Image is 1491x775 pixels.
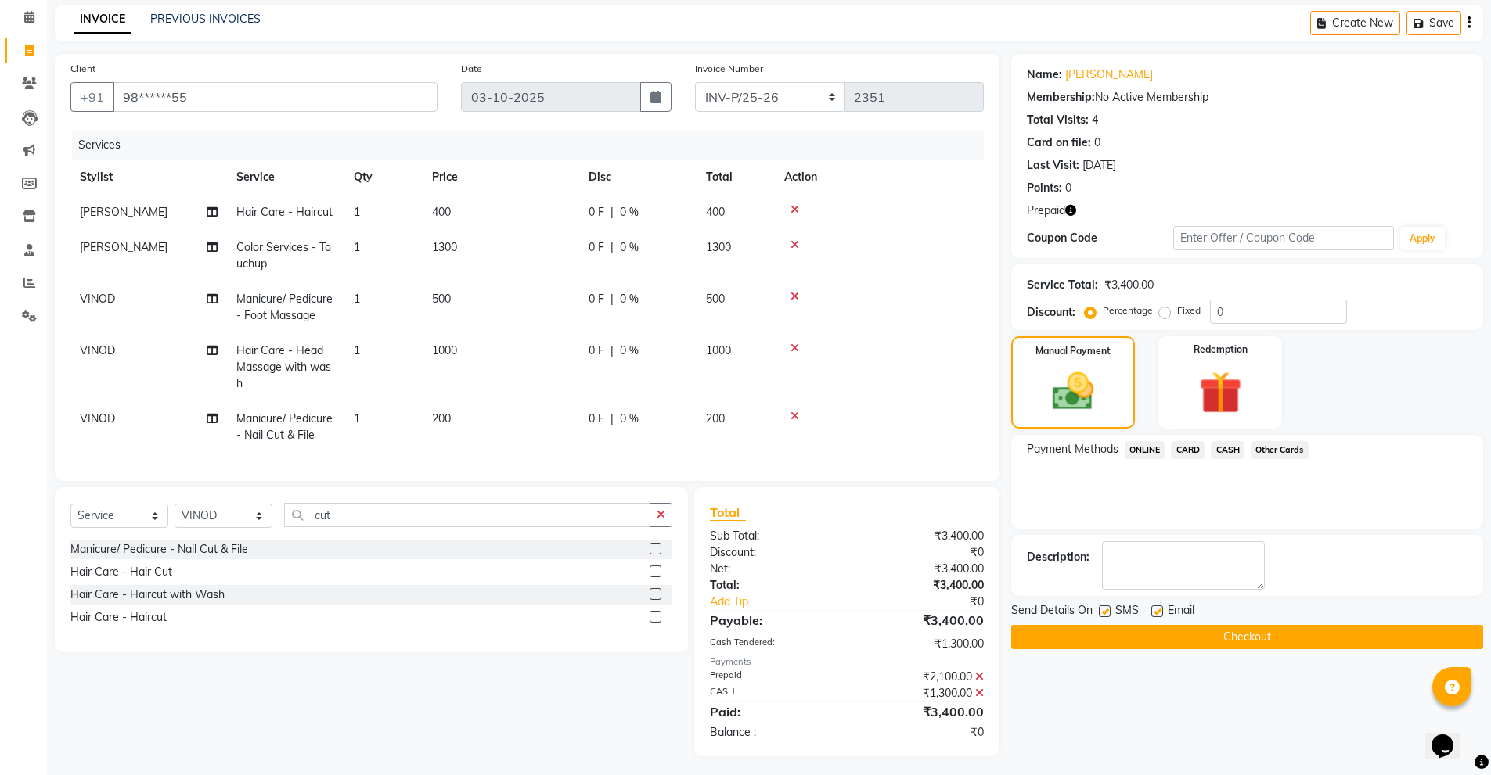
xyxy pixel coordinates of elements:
span: 1300 [432,240,457,254]
div: ₹3,400.00 [847,577,996,594]
input: Search by Name/Mobile/Email/Code [113,82,438,112]
div: Balance : [698,724,847,741]
span: 0 F [589,291,604,307]
th: Price [423,160,579,195]
span: 1 [354,205,360,219]
label: Client [70,62,95,76]
div: [DATE] [1082,157,1116,174]
span: 1000 [432,343,457,357]
span: 0 % [620,343,639,359]
span: 1 [354,343,360,357]
div: Total Visits: [1027,112,1089,128]
div: Last Visit: [1027,157,1079,174]
input: Enter Offer / Coupon Code [1173,226,1394,250]
span: | [610,204,614,221]
th: Qty [344,160,423,195]
iframe: chat widget [1425,712,1475,759]
div: Hair Care - Haircut [70,609,167,626]
button: Create New [1310,11,1400,35]
span: 500 [706,292,725,306]
input: Search or Scan [284,503,650,527]
div: Points: [1027,180,1062,196]
span: 0 F [589,411,604,427]
span: [PERSON_NAME] [80,240,167,254]
span: | [610,291,614,307]
div: CASH [698,685,847,701]
span: SMS [1115,602,1139,622]
span: 0 F [589,204,604,221]
span: Send Details On [1011,602,1093,622]
span: VINOD [80,292,115,306]
span: 0 % [620,239,639,256]
span: 1 [354,292,360,306]
th: Stylist [70,160,227,195]
span: 200 [432,411,451,425]
div: ₹3,400.00 [847,611,996,630]
div: No Active Membership [1027,89,1468,106]
label: Date [461,62,482,76]
button: Apply [1400,227,1445,250]
span: CASH [1211,441,1244,459]
a: [PERSON_NAME] [1065,66,1153,83]
div: Net: [698,561,847,577]
div: ₹0 [872,594,996,610]
span: VINOD [80,411,115,425]
div: Cash Tendered: [698,636,847,652]
div: 4 [1092,112,1098,128]
div: Discount: [1027,304,1075,321]
label: Invoice Number [695,62,763,76]
img: _cash.svg [1039,368,1107,415]
div: ₹0 [847,724,996,741]
div: ₹0 [847,544,996,561]
span: 1300 [706,240,731,254]
span: 0 F [589,343,604,359]
div: 0 [1065,180,1071,196]
div: ₹3,400.00 [847,561,996,577]
th: Disc [579,160,697,195]
span: Manicure/ Pedicure - Foot Massage [236,292,333,322]
div: ₹2,100.00 [847,669,996,685]
span: Prepaid [1027,203,1065,219]
span: Payment Methods [1027,441,1118,457]
label: Percentage [1103,303,1153,318]
div: Services [72,131,996,160]
div: Discount: [698,544,847,561]
span: Color Services - Touchup [236,240,331,271]
span: | [610,343,614,359]
button: +91 [70,82,114,112]
span: 1000 [706,343,731,357]
span: 200 [706,411,725,425]
span: [PERSON_NAME] [80,205,167,219]
div: Payments [710,655,983,669]
div: Name: [1027,66,1062,83]
span: 0 % [620,291,639,307]
span: 1 [354,411,360,425]
span: 400 [432,205,451,219]
img: _gift.svg [1186,366,1255,419]
div: Membership: [1027,89,1095,106]
a: Add Tip [698,594,871,610]
span: VINOD [80,343,115,357]
div: Hair Care - Hair Cut [70,564,172,580]
th: Action [775,160,984,195]
label: Redemption [1194,343,1248,357]
div: Sub Total: [698,528,847,544]
span: Hair Care - Head Massage with wash [236,343,331,390]
div: ₹3,400.00 [847,528,996,544]
div: Coupon Code [1027,230,1174,246]
button: Save [1406,11,1461,35]
span: 0 % [620,204,639,221]
a: PREVIOUS INVOICES [150,12,261,26]
span: ONLINE [1125,441,1165,459]
span: CARD [1171,441,1205,459]
th: Service [227,160,344,195]
div: Paid: [698,702,847,721]
span: 500 [432,292,451,306]
span: | [610,411,614,427]
button: Checkout [1011,625,1483,649]
div: Total: [698,577,847,594]
span: 0 % [620,411,639,427]
div: ₹1,300.00 [847,685,996,701]
span: 0 F [589,239,604,256]
div: ₹3,400.00 [847,702,996,721]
